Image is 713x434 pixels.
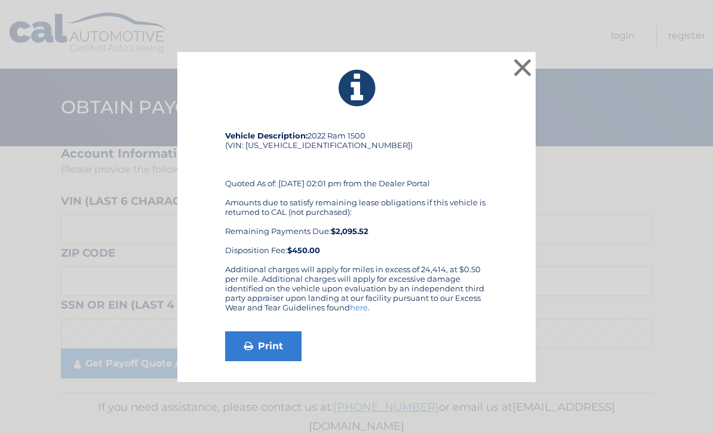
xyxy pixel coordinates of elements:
a: Print [225,331,302,361]
b: $2,095.52 [331,226,368,236]
div: Additional charges will apply for miles in excess of 24,414, at $0.50 per mile. Additional charge... [225,264,488,322]
strong: $450.00 [287,245,320,255]
div: Amounts due to satisfy remaining lease obligations if this vehicle is returned to CAL (not purcha... [225,198,488,255]
a: here [350,303,368,312]
button: × [511,56,534,79]
div: 2022 Ram 1500 (VIN: [US_VEHICLE_IDENTIFICATION_NUMBER]) Quoted As of: [DATE] 02:01 pm from the De... [225,131,488,264]
strong: Vehicle Description: [225,131,308,140]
